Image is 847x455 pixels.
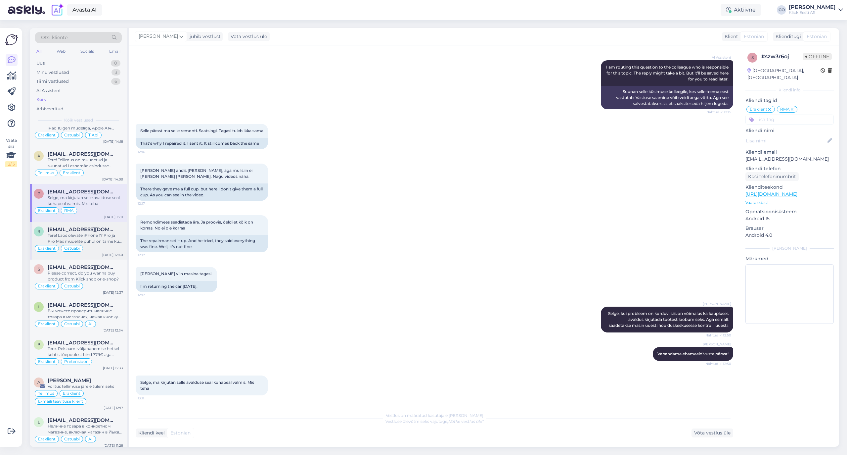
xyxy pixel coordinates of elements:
p: [EMAIL_ADDRESS][DOMAIN_NAME] [745,156,834,163]
div: [DATE] 14:19 [103,139,123,144]
p: Operatsioonisüsteem [745,208,834,215]
p: Brauser [745,225,834,232]
div: I'm returning the car [DATE]. [136,281,217,292]
span: s [751,55,754,60]
span: Likos3@mail.ru [48,417,116,423]
span: R [37,229,40,234]
p: Kliendi tag'id [745,97,834,104]
div: Aktiivne [721,4,761,16]
div: [DATE] 12:17 [104,405,123,410]
div: Klient [722,33,738,40]
p: Kliendi nimi [745,127,834,134]
span: [PERSON_NAME] [139,33,178,40]
span: Estonian [744,33,764,40]
div: [GEOGRAPHIC_DATA], [GEOGRAPHIC_DATA] [747,67,821,81]
div: [PERSON_NAME] [789,5,836,10]
span: samsunk1991@gmail.com [48,264,116,270]
div: [DATE] 14:09 [102,177,123,182]
span: Vabandame ebameeldivuste pärast! [657,351,729,356]
span: Nähtud ✓ 12:50 [705,361,731,366]
div: Vaata siia [5,137,17,167]
div: [DATE] 13:11 [104,215,123,220]
p: Märkmed [745,255,834,262]
span: Piretpalmi23@gmail.com [48,189,116,195]
p: Kliendi email [745,149,834,156]
span: LIkos3@mail.ru [48,302,116,308]
div: There they gave me a full cup, but here I don't give them a full cup. As you can see in the video. [136,183,268,201]
p: Klienditeekond [745,184,834,191]
span: Nähtud ✓ 12:15 [706,110,731,115]
div: [DATE] 11:29 [104,443,123,448]
div: Tere! Tellimus on muudetud ja suunatud Lasnamäe esindusse. Ühtlasi on lisatud tellimuse saaja and... [48,157,123,169]
span: [PERSON_NAME] viin masina tagasi. [140,271,212,276]
span: 13:11 [138,396,162,401]
span: Eraklient [38,133,56,137]
span: Selge, kui probleem on korduv, siis on võimalus ka kaupluses avaldus kirjutada tootest loobumisek... [608,311,730,328]
span: Estonian [807,33,827,40]
span: Ostuabi [64,133,80,137]
span: Eraklient [38,284,56,288]
div: Socials [79,47,95,56]
div: Võta vestlus üle [691,429,733,437]
a: Avasta AI [67,4,102,16]
div: Kõik [36,96,46,103]
div: 0 [111,60,120,67]
div: [DATE] 12:37 [103,290,123,295]
span: Vestlus on määratud kasutajale [PERSON_NAME] [386,413,483,418]
span: Vestluse ülevõtmiseks vajutage [385,419,484,424]
span: B [37,342,40,347]
span: 12:17 [138,201,162,206]
input: Lisa nimi [746,137,826,144]
div: Наличие товара в конкретном магазине, включая магазин в Йыхви, можно проверить на странице товара... [48,423,123,435]
span: 12:17 [138,253,162,258]
div: Email [108,47,122,56]
div: Kliendi keel [136,430,165,436]
span: Anabel Aru [48,378,91,383]
div: [DATE] 12:40 [102,252,123,257]
a: [URL][DOMAIN_NAME] [745,191,797,197]
span: Selge, ma kirjutan selle avalduse seal kohapeal valmis. Mis teha [140,380,255,391]
span: s [38,267,40,272]
span: Ostuabi [64,437,80,441]
span: AI [88,322,93,326]
span: Eraklient [63,171,80,175]
img: explore-ai [50,3,64,17]
div: Minu vestlused [36,69,69,76]
div: [DATE] 12:33 [103,366,123,371]
div: AI Assistent [36,87,61,94]
span: Pretensioon [64,360,89,364]
span: Selle pärast ma selle remonti. Saatsingi. Tagasi tuleb ikka sama [140,128,263,133]
div: Tere. Reklaami väljapanemise hetkel kehtis tõepoolest hind 779€ aga kampaania lõppes [PERSON_NAME... [48,346,123,358]
span: I am routing this question to the colleague who is responsible for this topic. The reply might ta... [606,65,730,81]
span: Otsi kliente [41,34,67,41]
div: Klick Eesti AS [789,10,836,15]
span: Ostuabi [64,322,80,326]
div: GO [777,5,786,15]
div: 3 [111,69,120,76]
i: „Võtke vestlus üle” [447,419,484,424]
div: Arhiveeritud [36,106,64,112]
div: All [35,47,43,56]
span: Eraklient [750,107,767,111]
div: Tere! Laos olevate iPhone 17 Pro ja Pro Max mudelite puhul on tarne kuni 3 tööpäeva. [PERSON_NAME... [48,232,123,244]
div: Please correct, do you wanna buy product from Klick shop or e-shop? [48,270,123,282]
span: Eraklient [38,437,56,441]
span: 12:17 [138,292,162,297]
div: Tiimi vestlused [36,78,69,85]
div: The repairman set it up. And he tried, they said everything was fine. Well, it's not fine. [136,235,268,252]
div: # szw3r6oj [761,53,803,61]
div: Kliendi info [745,87,834,93]
span: Eraklient [38,209,56,213]
div: Küsi telefoninumbrit [745,172,799,181]
div: Võta vestlus üle [228,32,270,41]
div: [DATE] 12:34 [103,328,123,333]
span: RMA [64,209,74,213]
span: E-maili teavituse klient [38,399,83,403]
p: Vaata edasi ... [745,200,834,206]
span: Nähtud ✓ 12:50 [705,333,731,338]
span: Offline [803,53,832,60]
div: Uus [36,60,45,67]
p: Android 4.0 [745,232,834,239]
span: [PERSON_NAME] [703,301,731,306]
span: Estonian [170,430,191,436]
